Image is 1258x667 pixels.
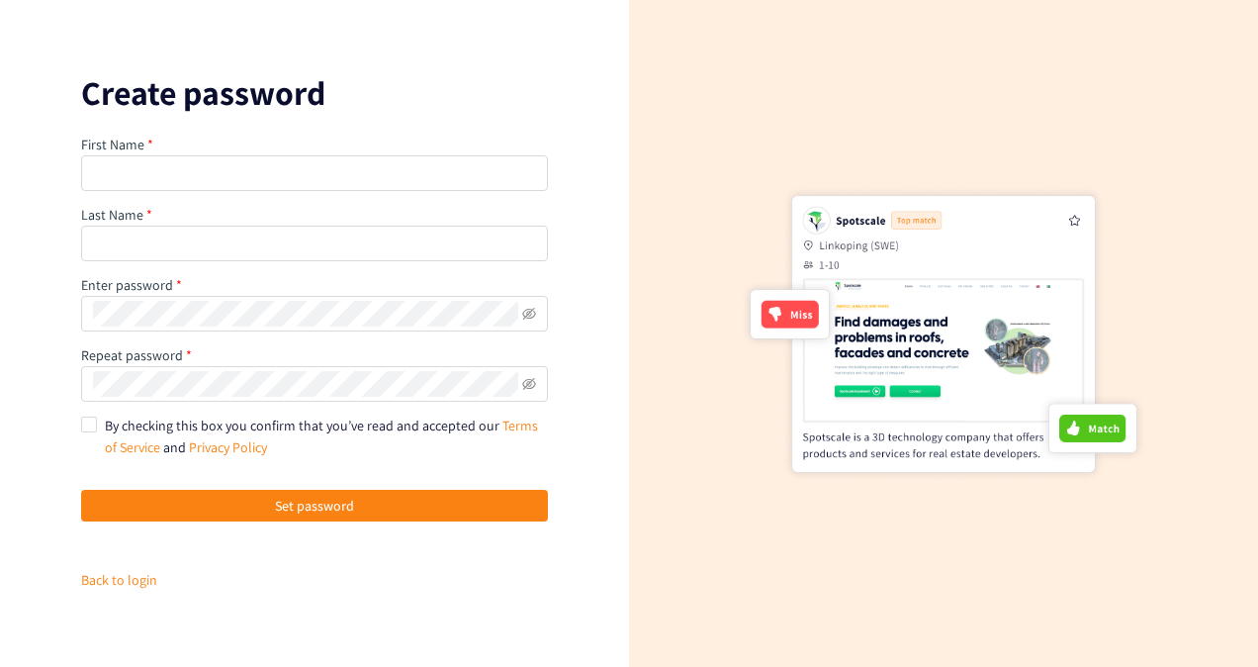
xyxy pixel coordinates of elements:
span: Set password [275,495,354,517]
label: Enter password [81,276,182,294]
a: Back to login [81,571,157,589]
span: By checking this box you confirm that you’ve read and accepted our and [105,417,538,456]
a: Terms of Service [105,417,538,456]
span: eye-invisible [522,307,536,321]
label: Last Name [81,206,152,224]
button: Set password [81,490,548,522]
span: eye-invisible [522,377,536,391]
label: First Name [81,136,153,153]
p: Create password [81,77,548,109]
a: Privacy Policy [189,438,267,456]
label: Repeat password [81,346,192,364]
